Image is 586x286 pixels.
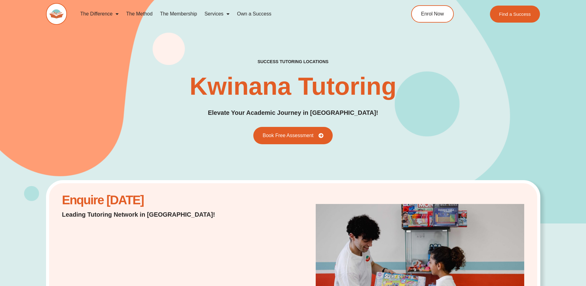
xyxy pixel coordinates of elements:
span: Find a Success [499,12,531,16]
nav: Menu [77,7,383,21]
a: The Membership [156,7,201,21]
a: Enrol Now [411,5,454,23]
h2: success tutoring locations [258,59,329,64]
p: Leading Tutoring Network in [GEOGRAPHIC_DATA]! [62,210,231,219]
a: Own a Success [233,7,275,21]
h2: Enquire [DATE] [62,196,231,204]
a: Services [201,7,233,21]
p: Elevate Your Academic Journey in [GEOGRAPHIC_DATA]! [208,108,378,118]
a: Find a Success [490,6,540,23]
span: Book Free Assessment [263,133,314,138]
a: The Method [122,7,156,21]
a: The Difference [77,7,123,21]
h1: Kwinana Tutoring [190,74,397,99]
a: Book Free Assessment [253,127,333,144]
span: Enrol Now [421,11,444,16]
